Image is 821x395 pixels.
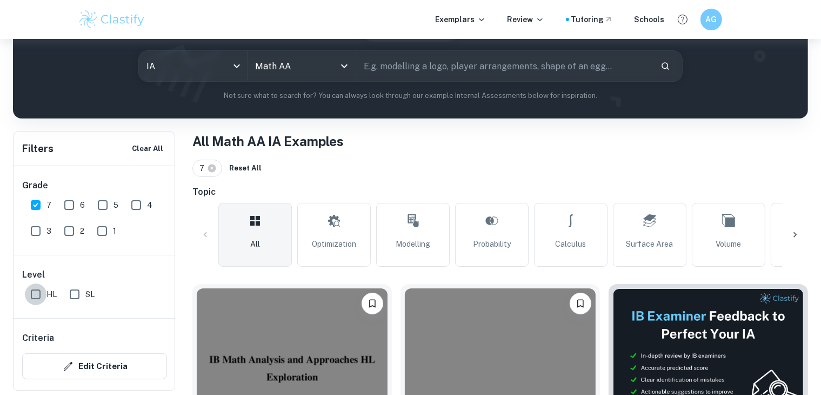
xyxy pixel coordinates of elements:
button: Bookmark [362,293,383,314]
span: Modelling [396,238,430,250]
button: Edit Criteria [22,353,167,379]
span: Calculus [556,238,586,250]
p: Not sure what to search for? You can always look through our example Internal Assessments below f... [22,90,799,101]
div: IA [139,51,247,81]
button: Open [337,58,352,74]
p: Exemplars [436,14,486,25]
h6: Grade [22,179,167,192]
span: Surface Area [626,238,673,250]
span: 7 [46,199,51,211]
span: 4 [147,199,152,211]
a: Tutoring [571,14,613,25]
span: Optimization [312,238,356,250]
span: All [250,238,260,250]
h6: Topic [192,186,808,199]
h6: Filters [22,141,54,156]
span: 7 [199,162,209,174]
button: AG [700,9,722,30]
input: E.g. modelling a logo, player arrangements, shape of an egg... [356,51,652,81]
div: 7 [192,160,222,177]
span: 5 [114,199,118,211]
span: 2 [80,225,84,237]
h1: All Math AA IA Examples [192,131,808,151]
a: Schools [635,14,665,25]
button: Search [656,57,675,75]
span: Volume [716,238,742,250]
span: 1 [113,225,116,237]
img: Clastify logo [78,9,146,30]
span: Probability [473,238,511,250]
span: SL [85,288,95,300]
h6: Criteria [22,332,54,345]
button: Reset All [226,160,264,176]
button: Clear All [129,141,166,157]
button: Help and Feedback [673,10,692,29]
span: 6 [80,199,85,211]
button: Bookmark [570,293,591,314]
p: Review [508,14,544,25]
h6: Level [22,268,167,281]
span: HL [46,288,57,300]
span: 3 [46,225,51,237]
h6: AG [705,14,717,25]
